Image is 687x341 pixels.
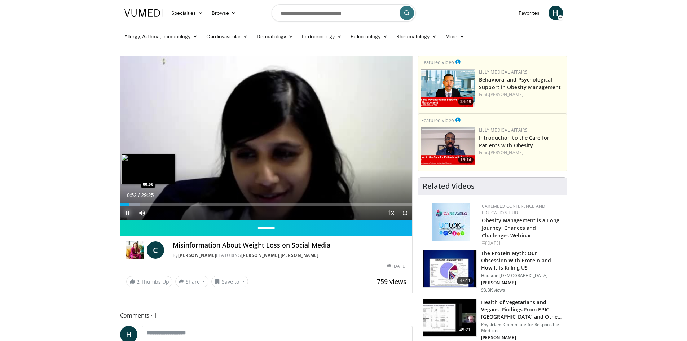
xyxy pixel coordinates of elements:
a: Dermatology [252,29,298,44]
span: 47:11 [457,277,474,284]
a: [PERSON_NAME] [241,252,279,258]
span: 24:49 [458,99,474,105]
a: Cardiovascular [202,29,252,44]
h4: Related Videos [423,182,475,191]
a: Pulmonology [346,29,392,44]
span: / [138,192,140,198]
img: Dr. Carolynn Francavilla [126,241,144,259]
a: H [549,6,563,20]
button: Mute [135,206,149,220]
a: Behavioral and Psychological Support in Obesity Management [479,76,561,91]
div: [DATE] [387,263,406,270]
a: Introduction to the Care for Patients with Obesity [479,134,549,149]
span: 19:14 [458,157,474,163]
div: Feat. [479,149,564,156]
span: 2 [137,278,140,285]
div: [DATE] [482,240,561,246]
p: 93.3K views [481,287,505,293]
button: Pause [120,206,135,220]
a: Allergy, Asthma, Immunology [120,29,202,44]
span: 759 views [377,277,406,286]
a: [PERSON_NAME] [489,91,523,97]
a: CaReMeLO Conference and Education Hub [482,203,545,216]
a: Favorites [514,6,544,20]
a: 47:11 The Protein Myth: Our Obsession With Protein and How It Is Killing US Houston [DEMOGRAPHIC_... [423,250,562,293]
p: Houston [DEMOGRAPHIC_DATA] [481,273,562,279]
a: [PERSON_NAME] [489,149,523,156]
small: Featured Video [421,117,454,123]
small: Featured Video [421,59,454,65]
a: Lilly Medical Affairs [479,69,528,75]
video-js: Video Player [120,56,413,220]
a: [PERSON_NAME] [178,252,216,258]
a: Lilly Medical Affairs [479,127,528,133]
a: Endocrinology [298,29,346,44]
p: [PERSON_NAME] [481,335,562,341]
img: ba3304f6-7838-4e41-9c0f-2e31ebde6754.png.150x105_q85_crop-smart_upscale.png [421,69,475,107]
button: Share [175,276,209,287]
img: 45df64a9-a6de-482c-8a90-ada250f7980c.png.150x105_q85_autocrop_double_scale_upscale_version-0.2.jpg [432,203,470,241]
a: Rheumatology [392,29,441,44]
a: [PERSON_NAME] [281,252,319,258]
a: Browse [207,6,241,20]
a: 2 Thumbs Up [126,276,172,287]
a: 24:49 [421,69,475,107]
p: Physicians Committee for Responsible Medicine [481,322,562,333]
h3: Health of Vegetarians and Vegans: Findings From EPIC-[GEOGRAPHIC_DATA] and Othe… [481,299,562,320]
button: Playback Rate [383,206,398,220]
span: 29:25 [141,192,154,198]
img: VuMedi Logo [124,9,163,17]
a: Obesity Management is a Long Journey: Chances and Challenges Webinar [482,217,559,239]
a: More [441,29,469,44]
button: Save to [211,276,248,287]
div: Feat. [479,91,564,98]
img: b7b8b05e-5021-418b-a89a-60a270e7cf82.150x105_q85_crop-smart_upscale.jpg [423,250,476,288]
img: 606f2b51-b844-428b-aa21-8c0c72d5a896.150x105_q85_crop-smart_upscale.jpg [423,299,476,337]
a: C [147,241,164,259]
img: acc2e291-ced4-4dd5-b17b-d06994da28f3.png.150x105_q85_crop-smart_upscale.png [421,127,475,165]
span: Comments 1 [120,311,413,320]
span: 49:21 [457,326,474,333]
input: Search topics, interventions [272,4,416,22]
a: 19:14 [421,127,475,165]
img: image.jpeg [121,154,175,184]
p: [PERSON_NAME] [481,280,562,286]
button: Fullscreen [398,206,412,220]
span: 0:52 [127,192,137,198]
a: Specialties [167,6,208,20]
h3: The Protein Myth: Our Obsession With Protein and How It Is Killing US [481,250,562,271]
h4: Misinformation About Weight Loss on Social Media [173,241,406,249]
div: By FEATURING , [173,252,406,259]
div: Progress Bar [120,203,413,206]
